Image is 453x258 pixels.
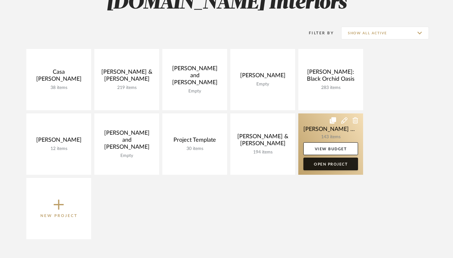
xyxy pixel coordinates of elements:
[31,137,86,146] div: [PERSON_NAME]
[235,72,290,82] div: [PERSON_NAME]
[235,150,290,155] div: 194 items
[31,146,86,152] div: 12 items
[235,133,290,150] div: [PERSON_NAME] & [PERSON_NAME]
[167,65,222,89] div: [PERSON_NAME] and [PERSON_NAME]
[303,142,358,155] a: View Budget
[303,158,358,170] a: Open Project
[99,130,154,153] div: [PERSON_NAME] and [PERSON_NAME]
[31,85,86,91] div: 38 items
[301,30,334,36] div: Filter By
[40,213,78,219] p: New Project
[303,85,358,91] div: 283 items
[303,69,358,85] div: [PERSON_NAME]: Black Orchid Oasis
[99,85,154,91] div: 219 items
[26,178,91,239] button: New Project
[99,69,154,85] div: [PERSON_NAME] & [PERSON_NAME]
[99,153,154,159] div: Empty
[167,146,222,152] div: 30 items
[235,82,290,87] div: Empty
[167,89,222,94] div: Empty
[167,137,222,146] div: Project Template
[31,69,86,85] div: Casa [PERSON_NAME]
